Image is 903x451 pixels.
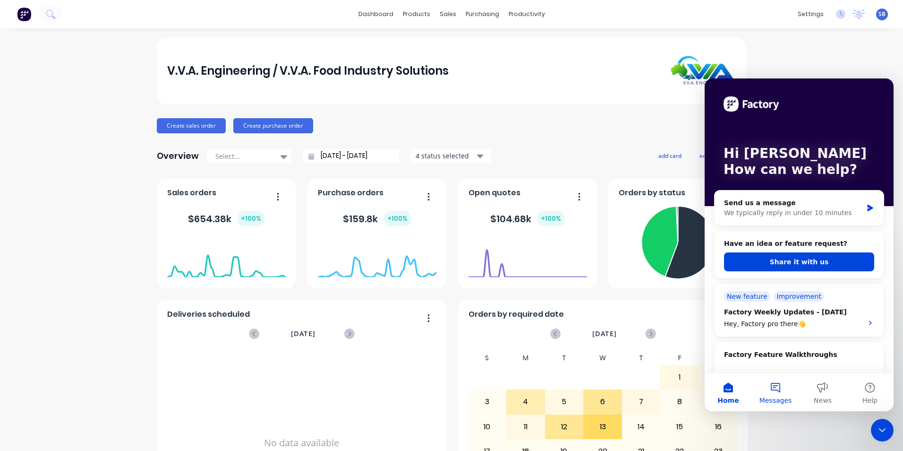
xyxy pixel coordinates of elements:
div: 3 [469,390,506,414]
div: 16 [699,415,737,439]
div: S [699,351,738,365]
span: Deliveries scheduled [167,309,250,320]
span: [DATE] [291,329,315,339]
div: 2 [699,365,737,389]
div: F [660,351,699,365]
div: settings [793,7,828,21]
div: T [622,351,661,365]
div: $ 159.8k [343,211,411,226]
div: Overview [157,147,199,165]
div: 14 [622,415,660,439]
span: [DATE] [592,329,617,339]
img: Factory [17,7,31,21]
div: M [506,351,545,365]
iframe: Intercom live chat [871,419,894,442]
div: sales [435,7,461,21]
span: SB [878,10,886,18]
span: Orders by status [619,187,685,199]
span: Open quotes [469,187,520,199]
button: Create purchase order [233,118,313,133]
button: edit dashboard [693,149,746,162]
div: 12 [545,415,583,439]
div: products [398,7,435,21]
div: T [545,351,584,365]
div: 6 [584,390,622,414]
div: 5 [545,390,583,414]
div: 13 [584,415,622,439]
div: 7 [622,390,660,414]
div: 8 [661,390,699,414]
div: W [583,351,622,365]
div: + 100 % [237,211,265,226]
img: V.V.A. Engineering / V.V.A. Food Industry Solutions [670,56,736,86]
div: + 100 % [537,211,565,226]
a: dashboard [354,7,398,21]
div: 4 [507,390,545,414]
iframe: Intercom live chat [705,78,894,411]
div: productivity [504,7,550,21]
div: S [468,351,507,365]
button: Create sales order [157,118,226,133]
div: + 100 % [383,211,411,226]
div: 1 [661,365,699,389]
div: 11 [507,415,545,439]
div: V.V.A. Engineering / V.V.A. Food Industry Solutions [167,61,449,80]
button: add card [652,149,688,162]
div: 9 [699,390,737,414]
button: 4 status selected [410,149,491,163]
div: $ 654.38k [188,211,265,226]
div: 10 [469,415,506,439]
div: 4 status selected [416,151,475,161]
div: 15 [661,415,699,439]
span: Sales orders [167,187,216,199]
div: $ 104.68k [490,211,565,226]
div: purchasing [461,7,504,21]
span: Purchase orders [318,187,383,199]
